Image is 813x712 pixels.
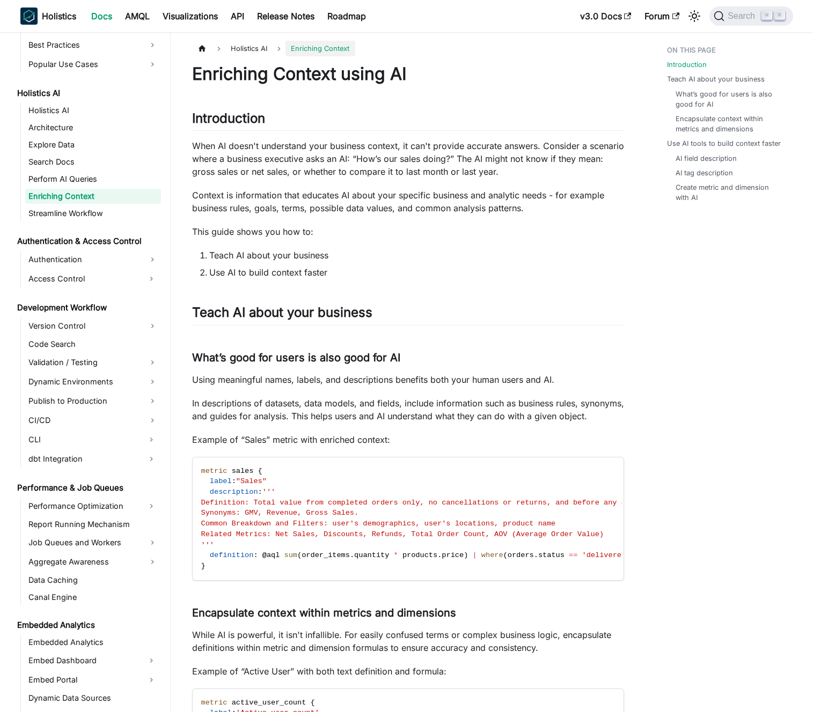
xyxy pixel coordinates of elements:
[201,509,359,517] span: Synonyms: GMV, Revenue, Gross Sales.
[25,534,161,551] a: Job Queues and Workers
[192,665,624,678] p: Example of “Active User” with both text definition and formula:
[25,189,161,204] a: Enriching Context
[192,397,624,422] p: In descriptions of datasets, data models, and fields, include information such as business rules,...
[25,172,161,187] a: Perform AI Queries
[321,8,372,25] a: Roadmap
[201,530,604,538] span: Related Metrics: Net Sales, Discounts, Refunds, Total Order Count, AOV (Average Order Value)
[25,270,142,287] a: Access Control
[192,41,624,56] nav: Breadcrumbs
[508,551,534,559] span: orders
[761,11,772,20] kbd: ⌘
[25,691,161,706] a: Dynamic Data Sources
[667,74,765,84] a: Teach AI about your business
[209,266,624,279] li: Use AI to build context faster
[302,551,350,559] span: order_items
[209,249,624,262] li: Teach AI about your business
[142,431,161,448] button: Expand sidebar category 'CLI'
[464,551,468,559] span: )
[258,488,262,496] span: :
[284,551,297,559] span: sum
[25,573,161,588] a: Data Caching
[14,86,161,101] a: Holistics AI
[569,551,577,559] span: ==
[25,517,161,532] a: Report Running Mechanism
[538,551,565,559] span: status
[25,103,161,118] a: Holistics AI
[85,8,119,25] a: Docs
[210,488,258,496] span: description
[534,551,538,559] span: .
[14,300,161,315] a: Development Workflow
[574,8,638,25] a: v3.0 Docs
[297,551,302,559] span: (
[142,270,161,287] button: Expand sidebar category 'Access Control'
[25,154,161,169] a: Search Docs
[25,206,161,221] a: Streamline Workflow
[14,618,161,633] a: Embedded Analytics
[354,551,389,559] span: quantity
[638,8,686,25] a: Forum
[232,477,236,485] span: :
[142,671,161,688] button: Expand sidebar category 'Embed Portal'
[201,541,214,549] span: '''
[25,450,142,468] a: dbt Integration
[582,551,631,559] span: 'delivered'
[310,699,314,707] span: {
[192,225,624,238] p: This guide shows you how to:
[472,551,477,559] span: |
[667,60,707,70] a: Introduction
[25,36,161,54] a: Best Practices
[251,8,321,25] a: Release Notes
[25,337,161,352] a: Code Search
[225,41,273,56] span: Holistics AI
[25,373,161,390] a: Dynamic Environments
[285,41,355,56] span: Enriching Context
[25,392,161,410] a: Publish to Production
[20,8,38,25] img: Holistics
[201,562,206,570] span: }
[503,551,508,559] span: (
[119,8,156,25] a: AMQL
[192,628,624,654] p: While AI is powerful, it isn't infallible. For easily confused terms or complex business logic, e...
[142,498,161,515] button: Expand sidebar category 'Performance Optimization'
[210,477,232,485] span: label
[25,671,142,688] a: Embed Portal
[724,11,761,21] span: Search
[10,32,171,712] nav: Docs sidebar
[686,8,703,25] button: Switch between dark and light mode (currently light mode)
[676,153,737,164] a: AI field description
[224,8,251,25] a: API
[201,699,228,707] span: metric
[192,110,624,131] h2: Introduction
[201,520,556,528] span: Common Breakdown and Filters: user's demographics, user's locations, product name
[14,234,161,249] a: Authentication & Access Control
[25,553,161,570] a: Aggregate Awareness
[25,635,161,650] a: Embedded Analytics
[142,652,161,669] button: Expand sidebar category 'Embed Dashboard'
[667,138,781,149] a: Use AI tools to build context faster
[192,305,624,325] h2: Teach AI about your business
[192,189,624,214] p: Context is information that educates AI about your specific business and analytic needs - for exa...
[142,450,161,468] button: Expand sidebar category 'dbt Integration'
[25,590,161,605] a: Canal Engine
[676,182,782,203] a: Create metric and dimension with AI
[676,89,782,109] a: What’s good for users is also good for AI
[201,499,665,507] span: Definition: Total value from completed orders only, no cancellations or returns, and before any d...
[14,480,161,495] a: Performance & Job Queues
[442,551,464,559] span: price
[156,8,224,25] a: Visualizations
[25,317,161,335] a: Version Control
[350,551,354,559] span: .
[253,551,266,559] span: : @
[481,551,503,559] span: where
[192,351,624,365] h3: What’s good for users is also good for AI
[201,467,228,475] span: metric
[25,56,161,73] a: Popular Use Cases
[267,551,280,559] span: aql
[258,467,262,475] span: {
[192,606,624,620] h3: Encapsulate context within metrics and dimensions
[709,6,793,26] button: Search (Command+K)
[192,139,624,178] p: When AI doesn't understand your business context, it can't provide accurate answers. Consider a s...
[192,433,624,446] p: Example of “Sales” metric with enriched context:
[25,120,161,135] a: Architecture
